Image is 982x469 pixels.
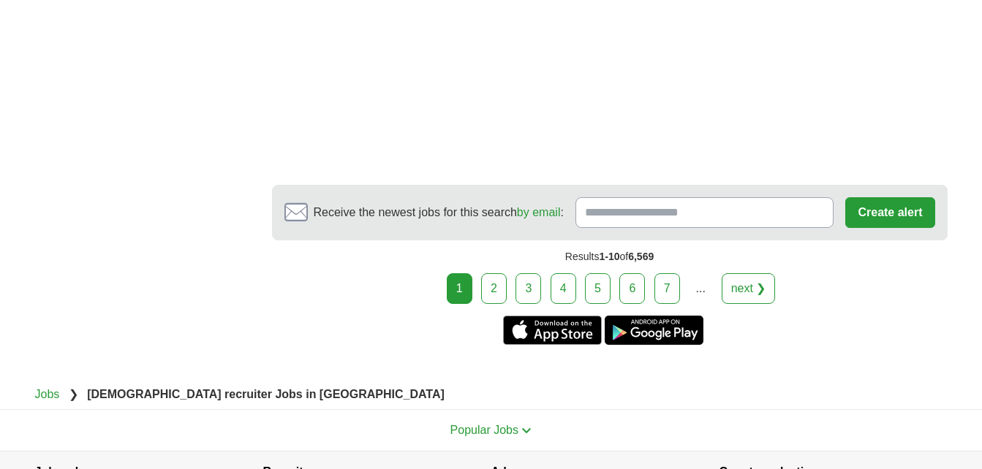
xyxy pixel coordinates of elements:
[503,316,602,345] a: Get the iPhone app
[628,251,654,262] span: 6,569
[517,206,561,218] a: by email
[605,316,703,345] a: Get the Android app
[515,273,541,304] a: 3
[272,240,948,273] div: Results of
[35,388,60,400] a: Jobs
[619,273,645,304] a: 6
[599,251,619,262] span: 1-10
[314,204,564,221] span: Receive the newest jobs for this search :
[521,427,532,434] img: toggle icon
[686,274,715,303] div: ...
[450,424,518,436] span: Popular Jobs
[447,273,472,304] div: 1
[585,273,611,304] a: 5
[69,388,78,400] span: ❯
[722,273,776,304] a: next ❯
[845,197,934,228] button: Create alert
[551,273,576,304] a: 4
[481,273,507,304] a: 2
[87,388,445,400] strong: [DEMOGRAPHIC_DATA] recruiter Jobs in [GEOGRAPHIC_DATA]
[654,273,680,304] a: 7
